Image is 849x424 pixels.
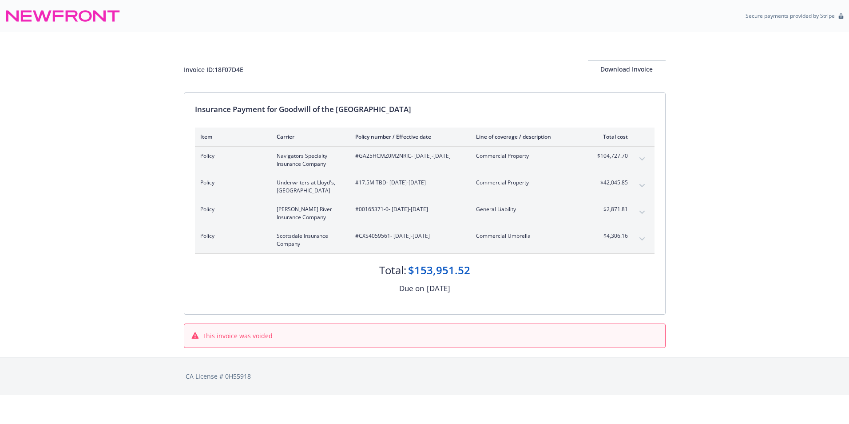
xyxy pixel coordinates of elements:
span: Commercial Property [476,179,580,187]
span: #00165371-0 - [DATE]-[DATE] [355,205,462,213]
span: Policy [200,152,262,160]
button: expand content [635,152,649,166]
p: Secure payments provided by Stripe [746,12,835,20]
div: Insurance Payment for Goodwill of the [GEOGRAPHIC_DATA] [195,104,655,115]
span: $2,871.81 [595,205,628,213]
button: expand content [635,179,649,193]
span: Policy [200,232,262,240]
span: Navigators Specialty Insurance Company [277,152,341,168]
div: Invoice ID: 18F07D4E [184,65,243,74]
div: Download Invoice [588,61,666,78]
span: Policy [200,205,262,213]
span: Commercial Umbrella [476,232,580,240]
button: Download Invoice [588,60,666,78]
span: General Liability [476,205,580,213]
div: Total cost [595,133,628,140]
div: Item [200,133,262,140]
span: $4,306.16 [595,232,628,240]
span: #CXS4059561 - [DATE]-[DATE] [355,232,462,240]
div: Due on [399,283,424,294]
div: Carrier [277,133,341,140]
span: $42,045.85 [595,179,628,187]
span: Commercial Property [476,152,580,160]
span: Underwriters at Lloyd's, [GEOGRAPHIC_DATA] [277,179,341,195]
div: PolicyUnderwriters at Lloyd's, [GEOGRAPHIC_DATA]#17.5M TBD- [DATE]-[DATE]Commercial Property$42,0... [195,173,655,200]
div: $153,951.52 [408,263,470,278]
span: $104,727.70 [595,152,628,160]
span: This invoice was voided [202,331,273,340]
button: expand content [635,232,649,246]
div: PolicyScottsdale Insurance Company#CXS4059561- [DATE]-[DATE]Commercial Umbrella$4,306.16expand co... [195,227,655,253]
div: Policy number / Effective date [355,133,462,140]
span: #GA25HCMZ0M2NRIC - [DATE]-[DATE] [355,152,462,160]
span: [PERSON_NAME] River Insurance Company [277,205,341,221]
span: Policy [200,179,262,187]
span: #17.5M TBD - [DATE]-[DATE] [355,179,462,187]
span: Scottsdale Insurance Company [277,232,341,248]
div: PolicyNavigators Specialty Insurance Company#GA25HCMZ0M2NRIC- [DATE]-[DATE]Commercial Property$10... [195,147,655,173]
div: CA License # 0H55918 [186,372,664,381]
div: Total: [379,263,406,278]
div: [DATE] [427,283,450,294]
div: Policy[PERSON_NAME] River Insurance Company#00165371-0- [DATE]-[DATE]General Liability$2,871.81ex... [195,200,655,227]
button: expand content [635,205,649,220]
div: Line of coverage / description [476,133,580,140]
